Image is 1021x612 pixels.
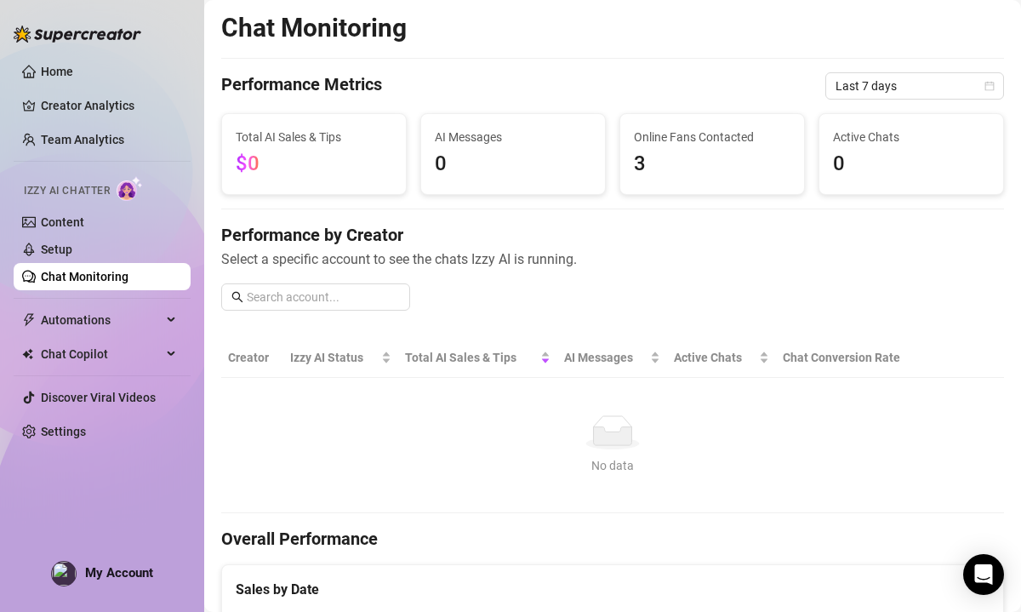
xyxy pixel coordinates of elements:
span: Izzy AI Status [290,348,378,367]
h4: Overall Performance [221,527,1004,551]
span: calendar [984,81,995,91]
span: AI Messages [435,128,591,146]
span: Active Chats [674,348,756,367]
th: Izzy AI Status [283,338,398,378]
span: Active Chats [833,128,990,146]
input: Search account... [247,288,400,306]
span: Total AI Sales & Tips [405,348,536,367]
a: Team Analytics [41,133,124,146]
a: Chat Monitoring [41,270,128,283]
div: Sales by Date [236,579,990,600]
a: Home [41,65,73,78]
a: Creator Analytics [41,92,177,119]
span: Total AI Sales & Tips [236,128,392,146]
th: Creator [221,338,283,378]
span: Automations [41,306,162,334]
th: Chat Conversion Rate [776,338,926,378]
img: AI Chatter [117,176,143,201]
h4: Performance by Creator [221,223,1004,247]
span: $0 [236,152,260,175]
span: Izzy AI Chatter [24,183,110,199]
span: 0 [435,148,591,180]
span: Select a specific account to see the chats Izzy AI is running. [221,249,1004,270]
th: Total AI Sales & Tips [398,338,556,378]
span: Online Fans Contacted [634,128,790,146]
img: logo-BBDzfeDw.svg [14,26,141,43]
span: thunderbolt [22,313,36,327]
span: AI Messages [564,348,647,367]
a: Content [41,215,84,229]
a: Discover Viral Videos [41,391,156,404]
img: profilePics%2FeytcfhIhFabkudfZ2Eq05dz3uEC2.jpeg [52,562,76,586]
span: 0 [833,148,990,180]
th: AI Messages [557,338,667,378]
span: My Account [85,565,153,581]
div: No data [235,456,990,475]
th: Active Chats [667,338,776,378]
a: Settings [41,425,86,438]
span: search [231,291,243,303]
span: Chat Copilot [41,340,162,368]
h4: Performance Metrics [221,72,382,100]
h2: Chat Monitoring [221,12,407,44]
span: 3 [634,148,790,180]
img: Chat Copilot [22,348,33,360]
a: Setup [41,243,72,256]
div: Open Intercom Messenger [963,554,1004,595]
span: Last 7 days [836,73,994,99]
